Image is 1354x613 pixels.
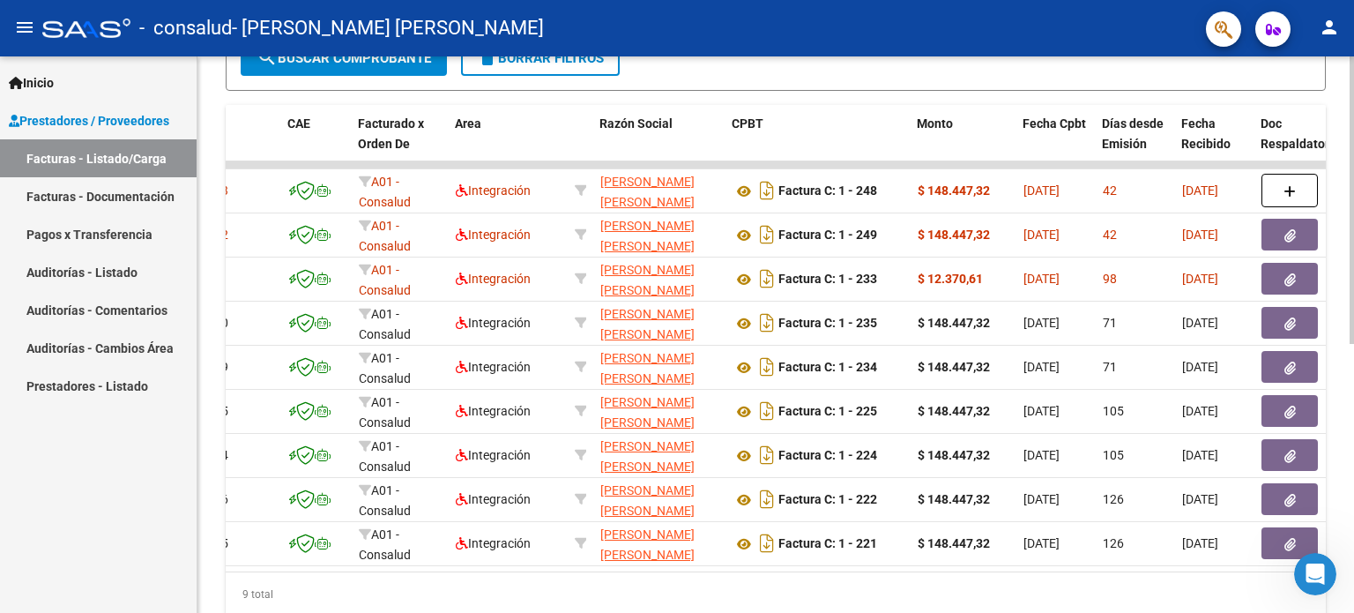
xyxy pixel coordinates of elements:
i: Descargar documento [755,309,778,337]
span: [DATE] [1182,272,1218,286]
mat-icon: person [1319,17,1340,38]
span: A01 - Consalud [359,395,411,430]
datatable-header-cell: Fecha Cpbt [1015,105,1095,183]
strong: Factura C: 1 - 225 [778,405,877,419]
span: 42 [1103,228,1117,242]
span: CPBT [732,116,763,131]
strong: $ 148.447,32 [918,228,990,242]
span: Integración [456,492,531,506]
datatable-header-cell: ID [192,105,280,183]
span: - [PERSON_NAME] [PERSON_NAME] [232,9,544,48]
span: Días desde Emisión [1102,116,1164,151]
span: [DATE] [1023,360,1060,374]
datatable-header-cell: Monto [910,105,1015,183]
span: [DATE] [1023,272,1060,286]
span: [DATE] [1182,536,1218,550]
span: [PERSON_NAME] [PERSON_NAME] [600,175,695,209]
span: [DATE] [1182,316,1218,330]
span: 71 [1103,316,1117,330]
span: 105 [1103,448,1124,462]
strong: Factura C: 1 - 224 [778,449,877,463]
strong: $ 148.447,32 [918,404,990,418]
datatable-header-cell: Fecha Recibido [1174,105,1254,183]
span: Monto [917,116,953,131]
i: Descargar documento [755,221,778,249]
span: [PERSON_NAME] [PERSON_NAME] [600,263,695,297]
span: 42 [1103,183,1117,198]
span: 105 [1103,404,1124,418]
span: Integración [456,183,531,198]
i: Descargar documento [755,265,778,293]
strong: Factura C: 1 - 248 [778,184,877,198]
button: Borrar Filtros [461,41,620,76]
strong: Factura C: 1 - 234 [778,361,877,375]
strong: Factura C: 1 - 233 [778,273,877,287]
span: [PERSON_NAME] [PERSON_NAME] [600,483,695,518]
span: [PERSON_NAME] [PERSON_NAME] [600,219,695,253]
span: Integración [456,316,531,330]
span: Integración [456,448,531,462]
div: 27416948769 [600,172,718,209]
span: A01 - Consalud [359,527,411,562]
span: Fecha Cpbt [1023,116,1086,131]
span: [PERSON_NAME] [PERSON_NAME] [600,527,695,562]
span: [DATE] [1023,404,1060,418]
span: [DATE] [1182,404,1218,418]
span: [DATE] [1023,492,1060,506]
button: Buscar Comprobante [241,41,447,76]
i: Descargar documento [755,353,778,381]
span: - consalud [139,9,232,48]
span: A01 - Consalud [359,483,411,518]
span: Borrar Filtros [477,50,604,66]
div: 27416948769 [600,437,718,474]
mat-icon: search [257,47,278,68]
div: 27416948769 [600,348,718,385]
span: [DATE] [1182,492,1218,506]
span: Facturado x Orden De [358,116,424,151]
span: CAE [287,116,310,131]
span: 126 [1103,536,1124,550]
datatable-header-cell: Razón Social [592,105,725,183]
mat-icon: delete [477,47,498,68]
span: Prestadores / Proveedores [9,111,169,131]
div: 27416948769 [600,216,718,253]
span: A01 - Consalud [359,219,411,253]
span: 98 [1103,272,1117,286]
span: Integración [456,228,531,242]
strong: $ 148.447,32 [918,492,990,506]
span: Integración [456,360,531,374]
div: 27416948769 [600,392,718,430]
div: 27416948769 [600,260,718,297]
strong: $ 12.370,61 [918,272,983,286]
strong: $ 148.447,32 [918,536,990,550]
strong: $ 148.447,32 [918,360,990,374]
span: 126 [1103,492,1124,506]
datatable-header-cell: CPBT [725,105,910,183]
datatable-header-cell: Facturado x Orden De [351,105,448,183]
span: [DATE] [1182,228,1218,242]
span: A01 - Consalud [359,307,411,341]
span: A01 - Consalud [359,351,411,385]
i: Descargar documento [755,485,778,513]
span: A01 - Consalud [359,439,411,474]
strong: Factura C: 1 - 221 [778,537,877,551]
span: [PERSON_NAME] [PERSON_NAME] [600,351,695,385]
i: Descargar documento [755,529,778,557]
span: Area [455,116,481,131]
i: Descargar documento [755,397,778,425]
span: Integración [456,404,531,418]
i: Descargar documento [755,176,778,205]
datatable-header-cell: Días desde Emisión [1095,105,1174,183]
span: [PERSON_NAME] [PERSON_NAME] [600,395,695,430]
span: Doc Respaldatoria [1261,116,1340,151]
datatable-header-cell: Area [448,105,567,183]
span: [PERSON_NAME] [PERSON_NAME] [600,307,695,341]
span: Buscar Comprobante [257,50,431,66]
span: Inicio [9,73,54,93]
span: Razón Social [599,116,673,131]
iframe: Intercom live chat [1294,553,1336,595]
span: [DATE] [1023,448,1060,462]
span: [DATE] [1023,228,1060,242]
strong: Factura C: 1 - 235 [778,317,877,331]
div: 27416948769 [600,525,718,562]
